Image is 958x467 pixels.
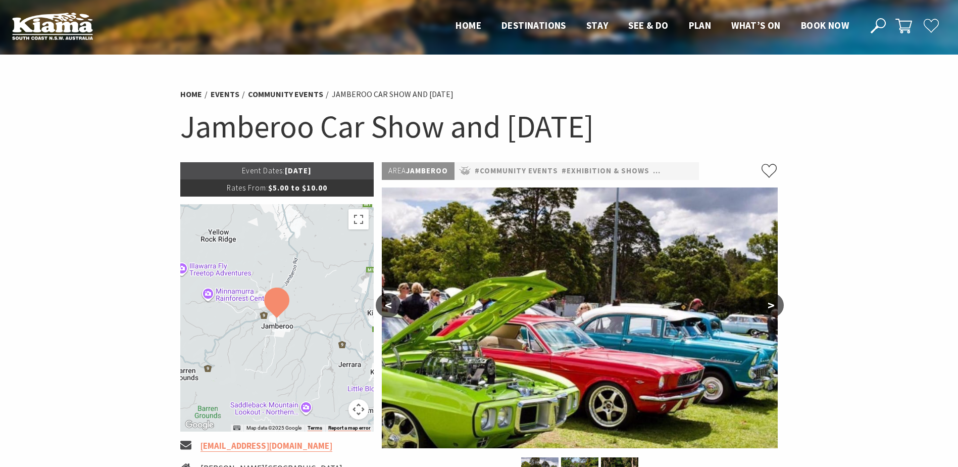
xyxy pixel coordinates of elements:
[456,19,481,31] span: Home
[12,12,93,40] img: Kiama Logo
[200,440,332,452] a: [EMAIL_ADDRESS][DOMAIN_NAME]
[248,89,323,100] a: Community Events
[501,19,566,31] span: Destinations
[180,89,202,100] a: Home
[242,166,285,175] span: Event Dates:
[382,188,778,448] img: Jamberoo Car Show
[211,89,239,100] a: Events
[348,209,369,229] button: Toggle fullscreen view
[445,18,859,34] nav: Main Menu
[759,293,784,317] button: >
[227,183,268,193] span: Rates From:
[348,399,369,419] button: Map camera controls
[653,165,699,177] a: #Festivals
[731,19,781,31] span: What’s On
[388,166,406,175] span: Area
[586,19,609,31] span: Stay
[246,425,301,431] span: Map data ©2025 Google
[382,162,455,180] p: Jamberoo
[328,425,371,431] a: Report a map error
[332,88,453,101] li: Jamberoo Car Show and [DATE]
[308,425,322,431] a: Terms (opens in new tab)
[180,106,778,147] h1: Jamberoo Car Show and [DATE]
[183,418,216,432] img: Google
[689,19,712,31] span: Plan
[180,179,374,197] p: $5.00 to $10.00
[562,165,649,177] a: #Exhibition & Shows
[183,418,216,432] a: Open this area in Google Maps (opens a new window)
[475,165,558,177] a: #Community Events
[376,293,401,317] button: <
[801,19,849,31] span: Book now
[233,425,240,432] button: Keyboard shortcuts
[628,19,668,31] span: See & Do
[180,162,374,179] p: [DATE]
